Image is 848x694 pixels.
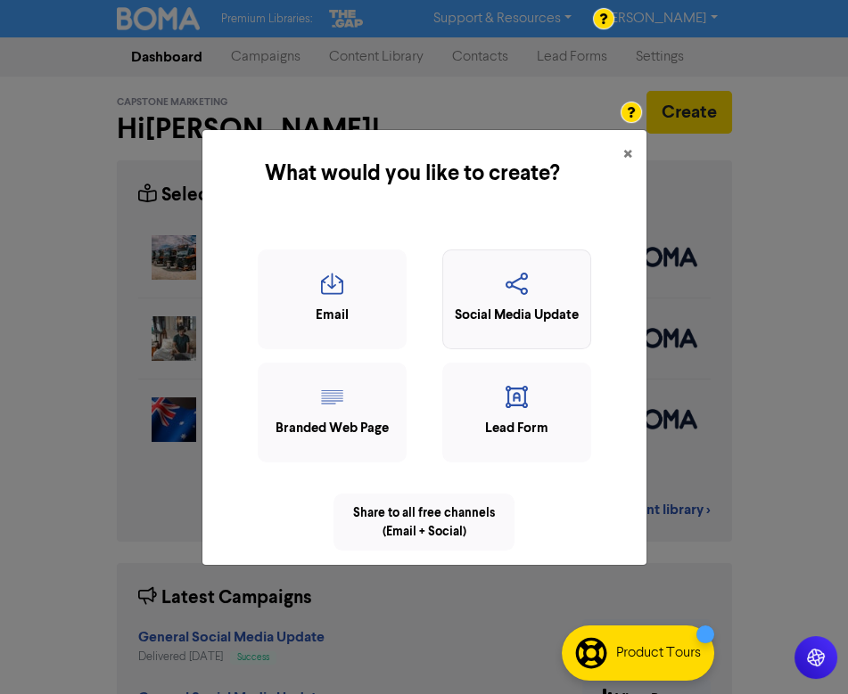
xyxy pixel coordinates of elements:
div: Lead Form [452,419,581,439]
div: Social Media Update [452,306,581,326]
div: Share to all free channels (Email + Social) [333,494,515,551]
iframe: Chat Widget [759,608,848,694]
div: Branded Web Page [268,419,397,439]
h5: What would you like to create? [217,158,609,190]
span: × [623,142,632,168]
button: Close [609,130,646,180]
div: Email [268,306,397,326]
